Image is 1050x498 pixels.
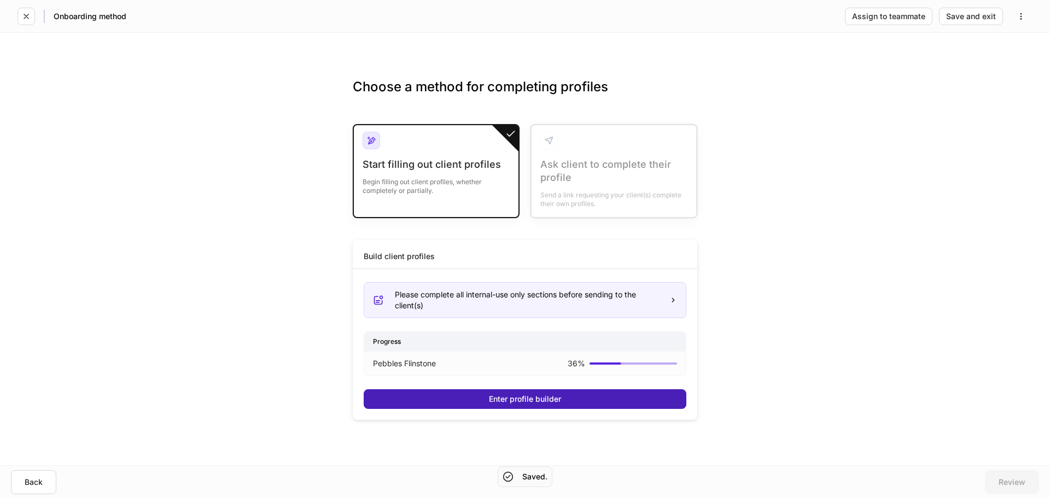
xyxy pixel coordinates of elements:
div: Begin filling out client profiles, whether completely or partially. [363,171,510,195]
div: Assign to teammate [852,13,925,20]
p: Pebbles Flinstone [373,358,436,369]
h3: Choose a method for completing profiles [353,78,697,113]
div: Save and exit [946,13,996,20]
h5: Onboarding method [54,11,126,22]
div: Back [25,478,43,486]
div: Please complete all internal-use only sections before sending to the client(s) [395,289,661,311]
h5: Saved. [522,471,547,482]
div: Build client profiles [364,251,435,262]
div: Progress [364,332,686,351]
button: Enter profile builder [364,389,686,409]
p: 36 % [568,358,585,369]
div: Enter profile builder [489,395,561,403]
button: Assign to teammate [845,8,932,25]
div: Start filling out client profiles [363,158,510,171]
button: Back [11,470,56,494]
button: Save and exit [939,8,1003,25]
